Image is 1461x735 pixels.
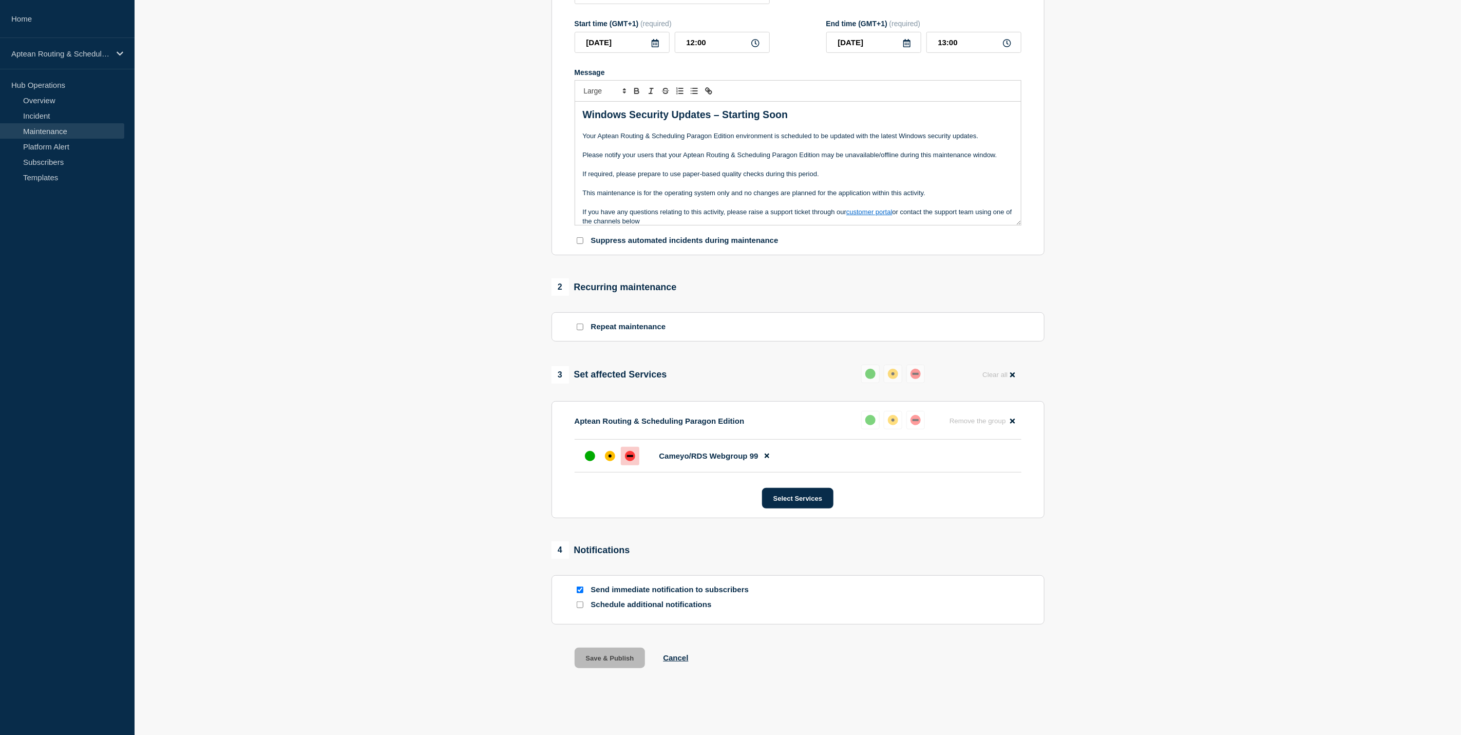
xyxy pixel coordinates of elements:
[575,32,670,53] input: YYYY-MM-DD
[552,366,569,384] span: 3
[575,20,770,28] div: Start time (GMT+1)
[552,366,667,384] div: Set affected Services
[906,365,925,383] button: down
[861,365,880,383] button: up
[888,415,898,425] div: affected
[577,587,583,593] input: Send immediate notification to subscribers
[630,85,644,97] button: Toggle bold text
[577,324,583,330] input: Repeat maintenance
[552,278,677,296] div: Recurring maintenance
[675,32,770,53] input: HH:MM
[865,415,876,425] div: up
[552,278,569,296] span: 2
[625,451,635,461] div: down
[583,109,788,120] strong: Windows Security Updates – Starting Soon
[575,68,1021,77] div: Message
[591,236,779,246] p: Suppress automated incidents during maintenance
[910,369,921,379] div: down
[552,541,569,559] span: 4
[591,585,755,595] p: Send immediate notification to subscribers
[663,653,688,662] button: Cancel
[861,411,880,429] button: up
[976,365,1021,385] button: Clear all
[583,150,1013,160] p: Please notify your users that your Aptean Routing & Scheduling Paragon Edition may be unavailable...
[591,322,666,332] p: Repeat maintenance
[640,20,672,28] span: (required)
[865,369,876,379] div: up
[591,600,755,610] p: Schedule additional notifications
[577,601,583,608] input: Schedule additional notifications
[583,189,1013,198] p: This maintenance is for the operating system only and no changes are planned for the application ...
[575,417,745,425] p: Aptean Routing & Scheduling Paragon Edition
[906,411,925,429] button: down
[11,49,110,58] p: Aptean Routing & Scheduling Paragon Edition
[701,85,716,97] button: Toggle link
[943,411,1021,431] button: Remove the group
[687,85,701,97] button: Toggle bulleted list
[583,169,1013,179] p: If required, please prepare to use paper-based quality checks during this period.
[658,85,673,97] button: Toggle strikethrough text
[762,488,833,508] button: Select Services
[659,451,758,460] span: Cameyo/RDS Webgroup 99
[585,451,595,461] div: up
[577,237,583,244] input: Suppress automated incidents during maintenance
[889,20,921,28] span: (required)
[884,411,902,429] button: affected
[575,648,646,668] button: Save & Publish
[605,451,615,461] div: affected
[644,85,658,97] button: Toggle italic text
[950,417,1006,425] span: Remove the group
[575,102,1021,225] div: Message
[926,32,1021,53] input: HH:MM
[552,541,630,559] div: Notifications
[884,365,902,383] button: affected
[826,32,921,53] input: YYYY-MM-DD
[583,131,1013,141] p: Your Aptean Routing & Scheduling Paragon Edition environment is scheduled to be updated with the ...
[888,369,898,379] div: affected
[673,85,687,97] button: Toggle ordered list
[826,20,1021,28] div: End time (GMT+1)
[910,415,921,425] div: down
[579,85,630,97] span: Font size
[583,208,1013,227] p: If you have any questions relating to this activity, please raise a support ticket through our or...
[846,208,893,216] a: customer portal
